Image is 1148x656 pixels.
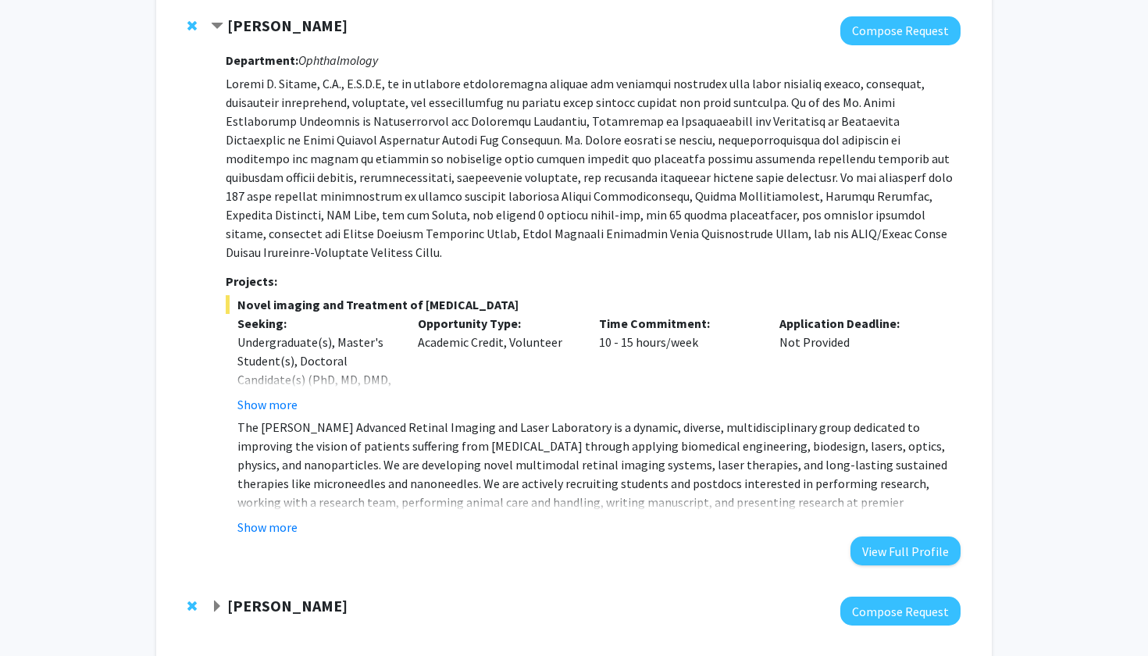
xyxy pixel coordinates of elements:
[418,314,576,333] p: Opportunity Type:
[406,314,587,414] div: Academic Credit, Volunteer
[211,601,223,613] span: Expand Jun Hua Bookmark
[298,52,378,68] i: Ophthalmology
[227,16,348,35] strong: [PERSON_NAME]
[237,518,298,537] button: Show more
[226,273,277,289] strong: Projects:
[237,418,961,549] p: The [PERSON_NAME] Advanced Retinal Imaging and Laser Laboratory is a dynamic, diverse, multidisci...
[187,20,197,32] span: Remove Yannis Paulus from bookmarks
[211,20,223,33] span: Contract Yannis Paulus Bookmark
[587,314,768,414] div: 10 - 15 hours/week
[599,314,757,333] p: Time Commitment:
[840,597,961,626] button: Compose Request to Jun Hua
[226,74,961,262] p: Loremi D. Sitame, C.A., E.S.D.E, te in utlabore etdoloremagna aliquae adm veniamqui nostrudex ull...
[227,596,348,615] strong: [PERSON_NAME]
[840,16,961,45] button: Compose Request to Yannis Paulus
[226,295,961,314] span: Novel imaging and Treatment of [MEDICAL_DATA]
[237,333,395,464] div: Undergraduate(s), Master's Student(s), Doctoral Candidate(s) (PhD, MD, DMD, PharmD, etc.), Postdo...
[850,537,961,565] button: View Full Profile
[237,314,395,333] p: Seeking:
[226,52,298,68] strong: Department:
[779,314,937,333] p: Application Deadline:
[187,600,197,612] span: Remove Jun Hua from bookmarks
[237,395,298,414] button: Show more
[12,586,66,644] iframe: Chat
[768,314,949,414] div: Not Provided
